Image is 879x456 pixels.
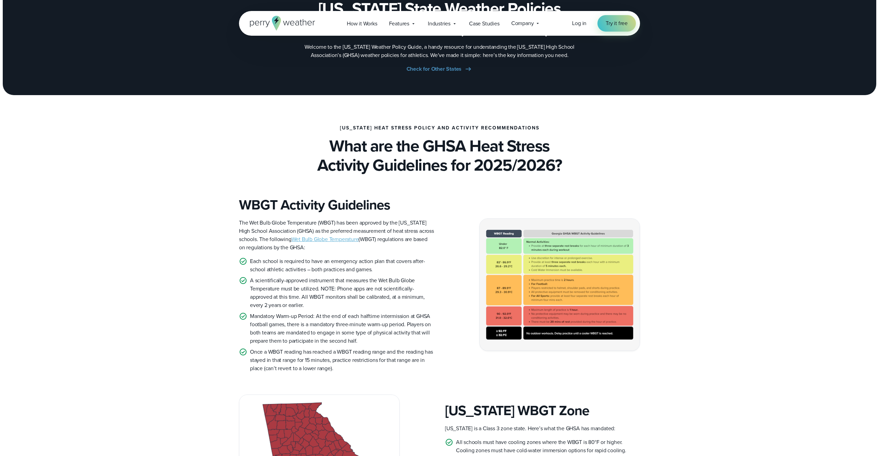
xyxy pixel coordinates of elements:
h2: [US_STATE] Heat Stress Policy and Activity Recommendations [340,125,539,131]
span: Features [389,20,409,28]
p: Mandatory Warm-up Period: At the end of each halftime intermission at GHSA football games, there ... [250,312,434,345]
img: Georgia GHSA WBGT Guidelines [480,219,640,350]
p: Each school is required to have an emergency action plan that covers after-school athletic activi... [250,257,434,274]
a: How it Works [341,16,383,31]
h2: What are the GHSA Heat Stress Activity Guidelines for 2025/2026? [239,136,640,175]
p: [US_STATE] is a Class 3 zone state. Here’s what the GHSA has mandated: [445,424,640,433]
span: How it Works [347,20,377,28]
h3: WBGT Activity Guidelines [239,197,434,213]
a: Wet Bulb Globe Temperature [292,235,359,243]
a: Log in [572,19,586,27]
p: A scientifically-approved instrument that measures the Wet Bulb Globe Temperature must be utilize... [250,276,434,309]
span: Case Studies [469,20,500,28]
p: Once a WBGT reading has reached a WBGT reading range and the reading has stayed in that range for... [250,348,434,373]
a: Try it free [597,15,636,32]
span: Company [511,19,534,27]
span: Try it free [606,19,628,27]
p: All schools must have cooling zones where the WBGT is 80°F or higher. Cooling zones must have col... [456,438,640,455]
h3: [US_STATE] WBGT Zone [445,402,640,419]
span: Industries [428,20,450,28]
p: The Wet Bulb Globe Temperature (WBGT) has been approved by the [US_STATE] High School Association... [239,219,434,252]
a: Check for Other States [407,65,473,73]
p: Welcome to the [US_STATE] Weather Policy Guide, a handy resource for understanding the [US_STATE]... [302,43,577,59]
a: Case Studies [463,16,505,31]
span: Check for Other States [407,65,462,73]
